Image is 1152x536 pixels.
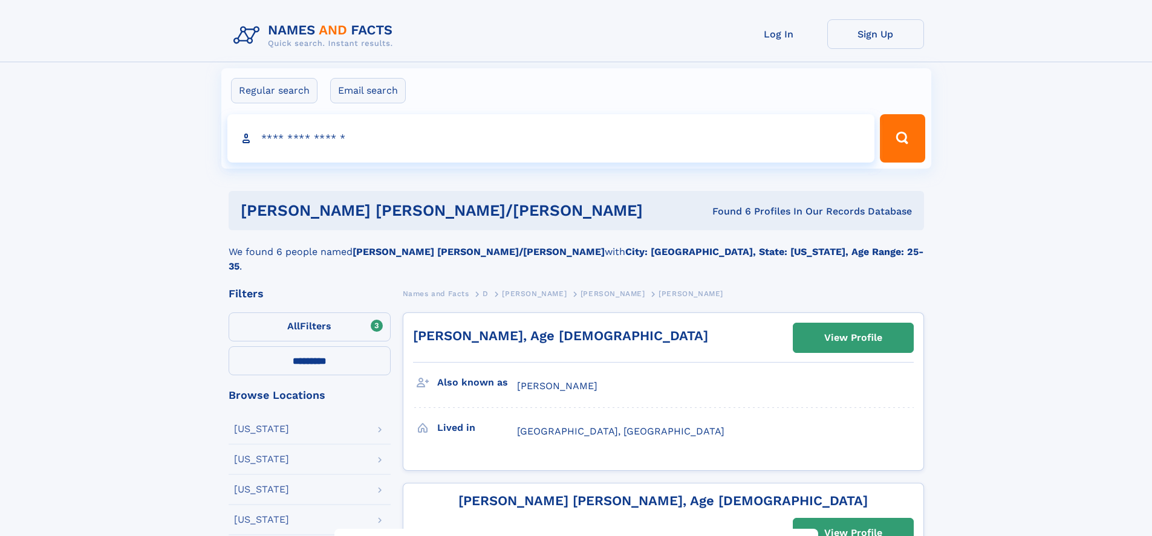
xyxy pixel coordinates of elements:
span: D [483,289,489,298]
label: Regular search [231,78,317,103]
span: [PERSON_NAME] [502,289,567,298]
span: [PERSON_NAME] [659,289,723,298]
span: [PERSON_NAME] [517,380,597,392]
span: [PERSON_NAME] [581,289,645,298]
a: View Profile [793,323,913,352]
h1: [PERSON_NAME] [PERSON_NAME]/[PERSON_NAME] [241,203,678,218]
a: [PERSON_NAME] [502,286,567,301]
label: Filters [229,312,391,341]
a: Sign Up [827,19,924,49]
a: [PERSON_NAME], Age [DEMOGRAPHIC_DATA] [413,328,708,343]
b: City: [GEOGRAPHIC_DATA], State: [US_STATE], Age Range: 25-35 [229,246,923,272]
span: [GEOGRAPHIC_DATA], [GEOGRAPHIC_DATA] [517,425,724,437]
input: search input [227,114,875,163]
h3: Lived in [437,418,517,438]
div: Browse Locations [229,390,391,401]
span: All [287,320,300,332]
img: Logo Names and Facts [229,19,403,52]
div: We found 6 people named with . [229,230,924,274]
a: Names and Facts [403,286,469,301]
div: Found 6 Profiles In Our Records Database [677,205,912,218]
div: [US_STATE] [234,515,289,525]
div: Filters [229,288,391,299]
b: [PERSON_NAME] [PERSON_NAME]/[PERSON_NAME] [353,246,605,257]
button: Search Button [880,114,925,163]
div: [US_STATE] [234,485,289,494]
div: [US_STATE] [234,424,289,434]
a: D [483,286,489,301]
a: [PERSON_NAME] [PERSON_NAME], Age [DEMOGRAPHIC_DATA] [458,493,868,508]
a: Log In [731,19,827,49]
a: [PERSON_NAME] [581,286,645,301]
div: [US_STATE] [234,454,289,464]
label: Email search [330,78,406,103]
div: View Profile [824,324,882,352]
h3: Also known as [437,372,517,393]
